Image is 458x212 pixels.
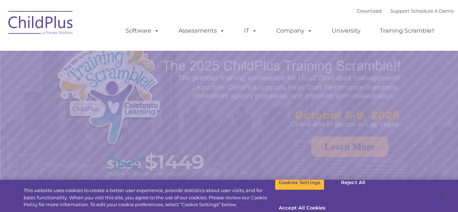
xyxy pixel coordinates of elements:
div: This website uses cookies to create a better user experience, provide statistics about user visit... [24,187,275,208]
a: Learn More [311,137,388,157]
a: Support [390,8,409,14]
a: Download [357,8,382,14]
a: Assessments [171,24,232,38]
img: ChildPlus by Procare Solutions [5,6,77,42]
button: Reject All [331,175,376,190]
a: University [324,24,368,38]
button: Close [438,187,454,203]
a: Training Scramble!! [373,24,442,38]
button: Cookies Settings [275,175,324,190]
font: | [357,8,454,14]
a: Schedule A Demo [411,8,454,14]
a: Company [269,24,320,38]
a: Software [118,24,167,38]
a: IT [237,24,264,38]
